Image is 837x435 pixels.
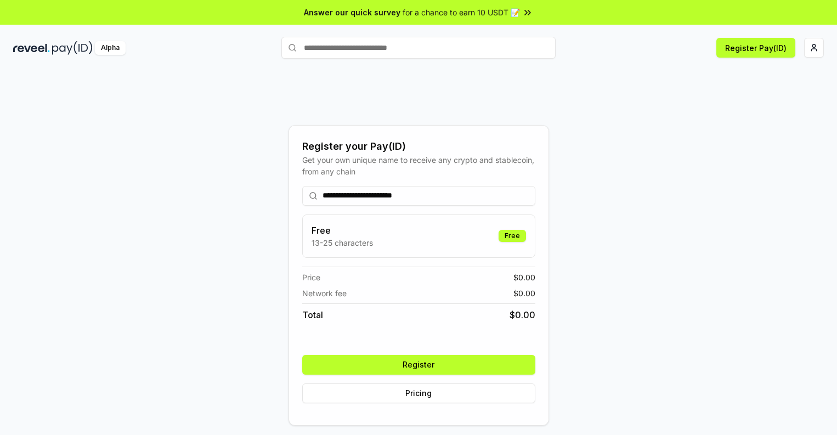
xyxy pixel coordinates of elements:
[302,308,323,321] span: Total
[302,355,535,375] button: Register
[513,272,535,283] span: $ 0.00
[499,230,526,242] div: Free
[312,237,373,248] p: 13-25 characters
[312,224,373,237] h3: Free
[302,383,535,403] button: Pricing
[95,41,126,55] div: Alpha
[302,272,320,283] span: Price
[304,7,400,18] span: Answer our quick survey
[403,7,520,18] span: for a chance to earn 10 USDT 📝
[510,308,535,321] span: $ 0.00
[13,41,50,55] img: reveel_dark
[302,154,535,177] div: Get your own unique name to receive any crypto and stablecoin, from any chain
[513,287,535,299] span: $ 0.00
[716,38,795,58] button: Register Pay(ID)
[302,139,535,154] div: Register your Pay(ID)
[52,41,93,55] img: pay_id
[302,287,347,299] span: Network fee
